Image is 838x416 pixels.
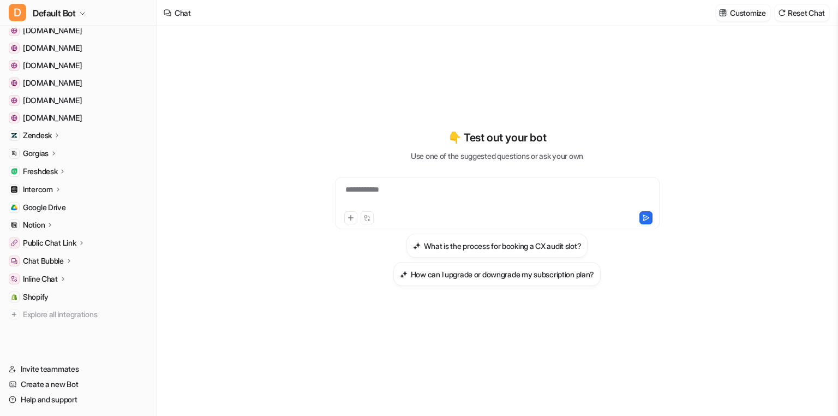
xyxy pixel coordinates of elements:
p: 👇 Test out your bot [448,129,546,146]
img: explore all integrations [9,309,20,320]
span: [DOMAIN_NAME] [23,60,82,71]
a: www.codesprintconsulting.com[DOMAIN_NAME] [4,58,152,73]
a: Help and support [4,392,152,407]
span: Google Drive [23,202,66,213]
a: Invite teammates [4,361,152,377]
span: [DOMAIN_NAME] [23,112,82,123]
img: Shopify [11,294,17,300]
a: Explore all integrations [4,307,152,322]
img: news.cleartax.in [11,115,17,121]
a: ShopifyShopify [4,289,152,305]
a: cleartax.in[DOMAIN_NAME] [4,23,152,38]
img: Inline Chat [11,276,17,282]
img: reset [778,9,786,17]
img: www.codesprintconsulting.com [11,62,17,69]
img: What is the process for booking a CX audit slot? [413,242,421,250]
img: customize [719,9,727,17]
span: Shopify [23,292,49,302]
span: Default Bot [33,5,76,21]
button: Customize [716,5,770,21]
img: cleartax.in [11,27,17,34]
a: accounts.cleartax.in[DOMAIN_NAME] [4,93,152,108]
img: How can I upgrade or downgrade my subscription plan? [400,270,408,278]
span: [DOMAIN_NAME] [23,25,82,36]
span: [DOMAIN_NAME] [23,43,82,54]
img: Public Chat Link [11,240,17,246]
button: What is the process for booking a CX audit slot?What is the process for booking a CX audit slot? [406,234,588,258]
p: Intercom [23,184,53,195]
p: Zendesk [23,130,52,141]
img: Zendesk [11,132,17,139]
button: How can I upgrade or downgrade my subscription plan?How can I upgrade or downgrade my subscriptio... [393,262,601,286]
a: news.cleartax.in[DOMAIN_NAME] [4,110,152,126]
img: accounts.cleartax.in [11,97,17,104]
a: docs.cleartax.in[DOMAIN_NAME] [4,75,152,91]
a: faq.heartandsoil.co[DOMAIN_NAME] [4,40,152,56]
p: Use one of the suggested questions or ask your own [411,150,583,162]
p: Chat Bubble [23,255,64,266]
img: Freshdesk [11,168,17,175]
p: Customize [730,7,765,19]
img: faq.heartandsoil.co [11,45,17,51]
div: Chat [175,7,191,19]
p: Inline Chat [23,274,58,284]
span: [DOMAIN_NAME] [23,78,82,88]
img: Chat Bubble [11,258,17,264]
span: Explore all integrations [23,306,148,323]
p: Notion [23,219,45,230]
a: Create a new Bot [4,377,152,392]
img: Gorgias [11,150,17,157]
img: Notion [11,222,17,228]
button: Reset Chat [775,5,829,21]
p: Freshdesk [23,166,57,177]
p: Public Chat Link [23,237,76,248]
img: Google Drive [11,204,17,211]
h3: How can I upgrade or downgrade my subscription plan? [411,269,594,280]
span: D [9,4,26,21]
h3: What is the process for booking a CX audit slot? [424,240,582,252]
p: Gorgias [23,148,49,159]
img: docs.cleartax.in [11,80,17,86]
img: Intercom [11,186,17,193]
a: Google DriveGoogle Drive [4,200,152,215]
span: [DOMAIN_NAME] [23,95,82,106]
